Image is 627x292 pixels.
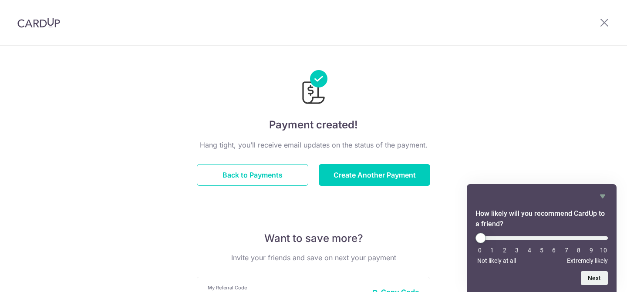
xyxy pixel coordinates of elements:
[537,247,546,254] li: 5
[197,252,430,263] p: Invite your friends and save on next your payment
[17,17,60,28] img: CardUp
[197,117,430,133] h4: Payment created!
[567,257,608,264] span: Extremely likely
[574,247,583,254] li: 8
[197,164,308,186] button: Back to Payments
[208,284,365,291] p: My Referral Code
[475,191,608,285] div: How likely will you recommend CardUp to a friend? Select an option from 0 to 10, with 0 being Not...
[581,271,608,285] button: Next question
[525,247,534,254] li: 4
[197,232,430,245] p: Want to save more?
[562,247,571,254] li: 7
[300,70,327,107] img: Payments
[597,191,608,201] button: Hide survey
[512,247,521,254] li: 3
[475,233,608,264] div: How likely will you recommend CardUp to a friend? Select an option from 0 to 10, with 0 being Not...
[475,247,484,254] li: 0
[488,247,496,254] li: 1
[475,208,608,229] h2: How likely will you recommend CardUp to a friend? Select an option from 0 to 10, with 0 being Not...
[587,247,596,254] li: 9
[477,257,516,264] span: Not likely at all
[500,247,509,254] li: 2
[319,164,430,186] button: Create Another Payment
[549,247,558,254] li: 6
[197,140,430,150] p: Hang tight, you’ll receive email updates on the status of the payment.
[599,247,608,254] li: 10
